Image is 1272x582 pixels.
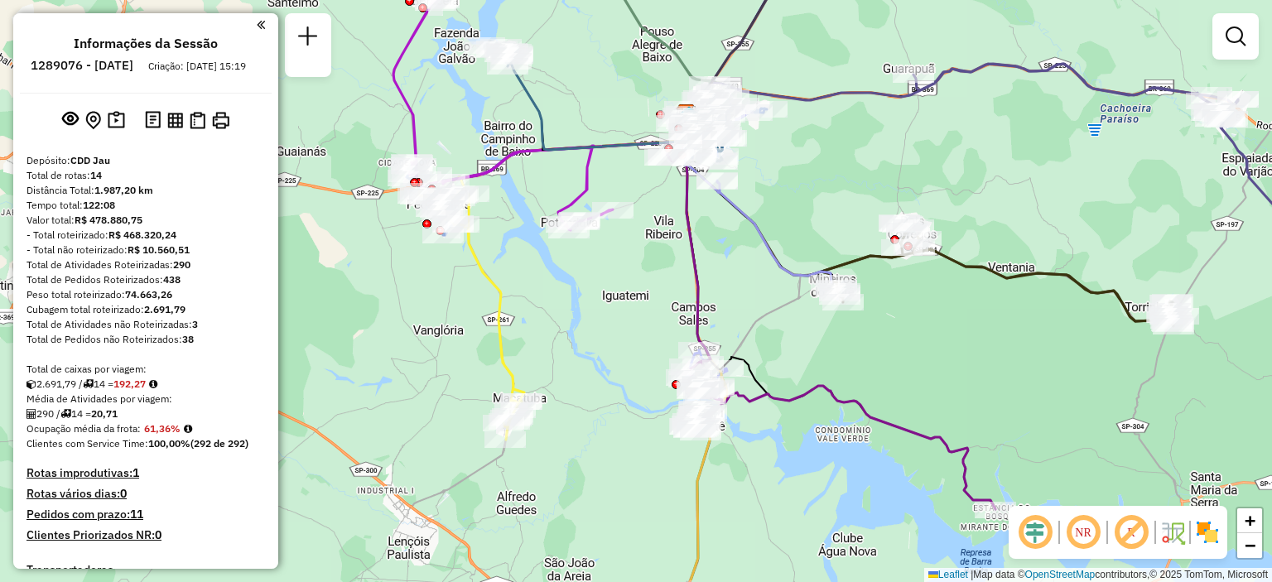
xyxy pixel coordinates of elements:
h4: Rotas improdutivas: [26,466,265,480]
div: Total de caixas por viagem: [26,362,265,377]
div: Total de Pedidos não Roteirizados: [26,332,265,347]
img: CDD Jau [676,103,697,125]
span: Exibir rótulo [1111,512,1151,552]
strong: 192,27 [113,378,146,390]
strong: R$ 478.880,75 [75,214,142,226]
div: Total de rotas: [26,168,265,183]
div: Tempo total: [26,198,265,213]
a: Nova sessão e pesquisa [291,20,325,57]
div: Valor total: [26,213,265,228]
div: Total de Atividades não Roteirizadas: [26,317,265,332]
strong: 438 [163,273,181,286]
strong: 0 [155,527,161,542]
span: + [1245,510,1255,531]
i: Cubagem total roteirizado [26,379,36,389]
div: - Total roteirizado: [26,228,265,243]
h4: Clientes Priorizados NR: [26,528,265,542]
strong: 14 [90,169,102,181]
a: Zoom out [1237,533,1262,558]
div: Média de Atividades por viagem: [26,392,265,406]
h4: Transportadoras [26,563,265,577]
div: Total de Atividades Roteirizadas: [26,257,265,272]
a: Exibir filtros [1219,20,1252,53]
span: | [971,569,973,580]
strong: 74.663,26 [125,288,172,301]
strong: 1 [132,465,139,480]
div: - Total não roteirizado: [26,243,265,257]
em: Média calculada utilizando a maior ocupação (%Peso ou %Cubagem) de cada rota da sessão. Rotas cro... [184,424,192,434]
strong: 20,71 [91,407,118,420]
button: Logs desbloquear sessão [142,108,164,133]
strong: 11 [130,507,143,522]
strong: 3 [192,318,198,330]
strong: 290 [173,258,190,271]
i: Total de rotas [60,409,71,419]
div: Criação: [DATE] 15:19 [142,59,253,74]
a: Clique aqui para minimizar o painel [257,15,265,34]
strong: 100,00% [148,437,190,450]
img: Exibir/Ocultar setores [1194,519,1221,546]
button: Visualizar Romaneio [186,108,209,132]
h4: Informações da Sessão [74,36,218,51]
div: Peso total roteirizado: [26,287,265,302]
span: Ocupação média da frota: [26,422,141,435]
span: − [1245,535,1255,556]
button: Imprimir Rotas [209,108,233,132]
div: 2.691,79 / 14 = [26,377,265,392]
strong: 38 [182,333,194,345]
span: Ocultar NR [1063,512,1103,552]
div: Depósito: [26,153,265,168]
button: Painel de Sugestão [104,108,128,133]
h6: 1289076 - [DATE] [31,58,133,73]
strong: 61,36% [144,422,181,435]
span: Ocultar deslocamento [1015,512,1055,552]
strong: 1.987,20 km [94,184,153,196]
div: Total de Pedidos Roteirizados: [26,272,265,287]
button: Centralizar mapa no depósito ou ponto de apoio [82,108,104,133]
a: OpenStreetMap [1025,569,1096,580]
i: Total de rotas [83,379,94,389]
strong: 0 [120,486,127,501]
div: Cubagem total roteirizado: [26,302,265,317]
strong: R$ 10.560,51 [128,243,190,256]
img: Fluxo de ruas [1159,519,1186,546]
div: Distância Total: [26,183,265,198]
i: Meta Caixas/viagem: 231,80 Diferença: -39,53 [149,379,157,389]
strong: 122:08 [83,199,115,211]
div: 290 / 14 = [26,406,265,421]
h4: Pedidos com prazo: [26,507,143,522]
strong: (292 de 292) [190,437,248,450]
img: 640 UDC Light WCL Villa Carvalho [678,105,700,127]
strong: 2.691,79 [144,303,185,315]
button: Exibir sessão original [59,107,82,133]
span: Clientes com Service Time: [26,437,148,450]
div: Map data © contributors,© 2025 TomTom, Microsoft [924,568,1272,582]
a: Leaflet [928,569,968,580]
h4: Rotas vários dias: [26,487,265,501]
strong: CDD Jau [70,154,110,166]
button: Visualizar relatório de Roteirização [164,108,186,131]
a: Zoom in [1237,508,1262,533]
strong: R$ 468.320,24 [108,228,176,241]
i: Total de Atividades [26,409,36,419]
